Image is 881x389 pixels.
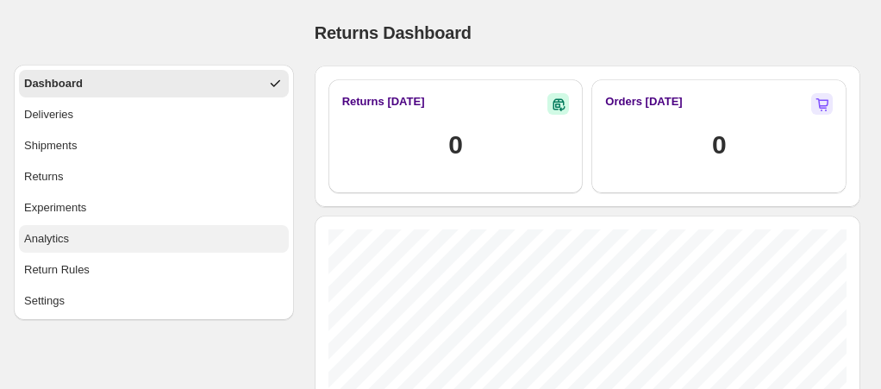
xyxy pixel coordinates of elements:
[24,75,83,92] div: Dashboard
[24,106,73,123] div: Deliveries
[24,261,90,279] div: Return Rules
[24,199,86,216] div: Experiments
[19,225,289,253] button: Analytics
[19,163,289,191] button: Returns
[24,168,64,185] div: Returns
[19,70,289,97] button: Dashboard
[315,23,472,42] span: Returns Dashboard
[19,256,289,284] button: Return Rules
[24,137,77,154] div: Shipments
[19,194,289,222] button: Experiments
[24,292,65,310] div: Settings
[712,128,726,162] h1: 0
[19,287,289,315] button: Settings
[19,132,289,160] button: Shipments
[448,128,462,162] h1: 0
[342,93,425,110] h3: Returns [DATE]
[19,101,289,129] button: Deliveries
[605,93,682,110] h2: Orders [DATE]
[24,230,69,248] div: Analytics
